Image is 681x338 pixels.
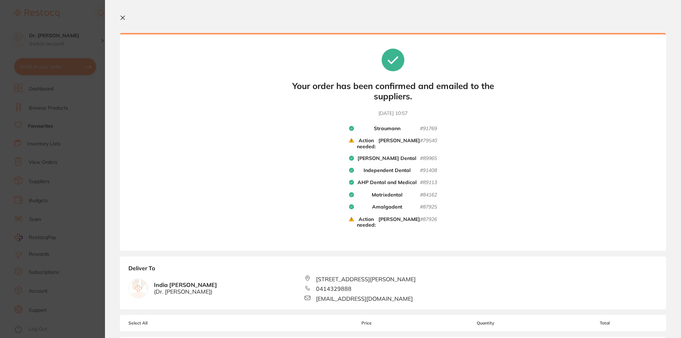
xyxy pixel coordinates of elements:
[316,276,416,282] span: [STREET_ADDRESS][PERSON_NAME]
[552,321,658,326] span: Total
[420,216,437,228] small: # 87926
[287,81,499,101] b: Your order has been confirmed and emailed to the suppliers.
[378,110,408,117] time: [DATE] 10:57
[358,155,416,162] b: [PERSON_NAME] Dental
[420,179,437,186] small: # 89113
[128,265,658,276] b: Deliver To
[372,204,402,210] b: Amalgadent
[128,321,199,326] span: Select All
[316,295,413,302] span: [EMAIL_ADDRESS][DOMAIN_NAME]
[314,321,419,326] span: Price
[372,192,403,198] b: Matrixdental
[378,216,420,228] b: [PERSON_NAME]
[420,167,437,174] small: # 91408
[378,138,420,150] b: [PERSON_NAME]
[374,126,400,132] b: Straumann
[358,179,417,186] b: AHP Dental and Medical
[420,192,437,198] small: # 84162
[420,155,437,162] small: # 89965
[316,286,351,292] span: 0414329888
[154,288,217,295] span: ( Dr. [PERSON_NAME] )
[420,204,437,210] small: # 87925
[420,126,437,132] small: # 91769
[364,167,411,174] b: Independent Dental
[129,279,148,298] img: empty.jpg
[154,282,217,295] b: India [PERSON_NAME]
[420,138,437,150] small: # 79540
[420,321,552,326] span: Quantity
[354,138,378,150] b: Action needed:
[354,216,378,228] b: Action needed:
